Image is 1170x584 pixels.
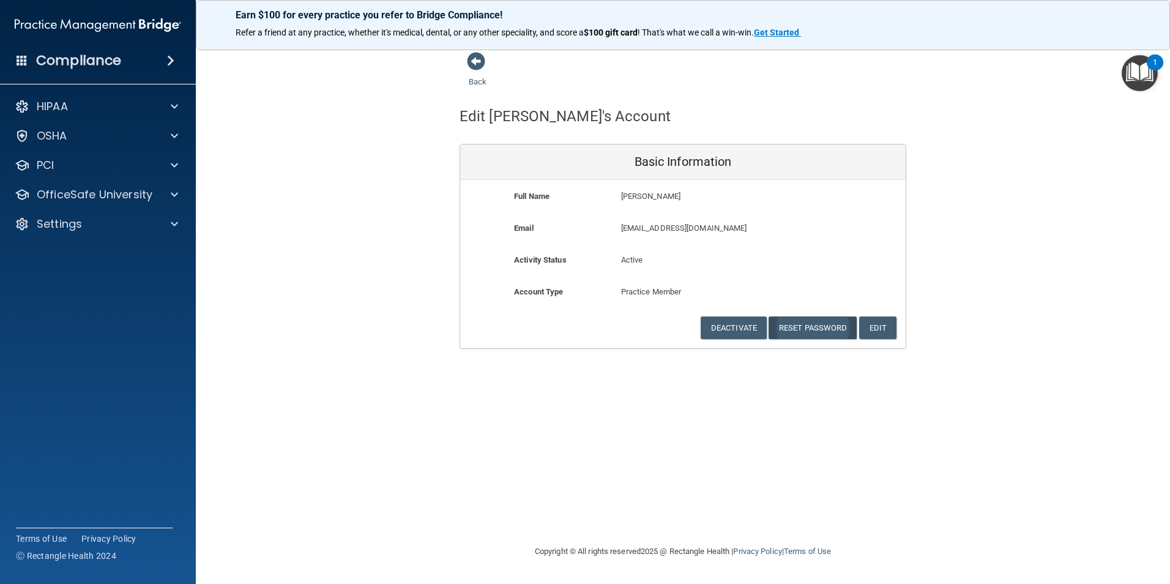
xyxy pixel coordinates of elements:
a: HIPAA [15,99,178,114]
a: Privacy Policy [81,533,136,545]
p: [EMAIL_ADDRESS][DOMAIN_NAME] [621,221,816,236]
img: PMB logo [15,13,181,37]
p: OSHA [37,129,67,143]
p: Earn $100 for every practice you refer to Bridge Compliance! [236,9,1130,21]
a: Terms of Use [784,547,831,556]
p: OfficeSafe University [37,187,152,202]
a: Privacy Policy [733,547,781,556]
a: Settings [15,217,178,231]
button: Deactivate [701,316,767,339]
span: Ⓒ Rectangle Health 2024 [16,550,116,562]
span: ! That's what we call a win-win. [638,28,754,37]
p: Practice Member [621,285,745,299]
p: Active [621,253,745,268]
a: Terms of Use [16,533,67,545]
p: PCI [37,158,54,173]
b: Account Type [514,287,563,296]
a: Back [469,62,486,86]
b: Activity Status [514,255,567,264]
b: Full Name [514,192,550,201]
a: Get Started [754,28,801,37]
div: Basic Information [460,144,906,180]
h4: Compliance [36,52,121,69]
p: [PERSON_NAME] [621,189,816,204]
p: Settings [37,217,82,231]
a: OfficeSafe University [15,187,178,202]
button: Edit [859,316,896,339]
div: Copyright © All rights reserved 2025 @ Rectangle Health | | [460,532,906,571]
a: PCI [15,158,178,173]
b: Email [514,223,534,233]
button: Reset Password [769,316,857,339]
span: Refer a friend at any practice, whether it's medical, dental, or any other speciality, and score a [236,28,584,37]
div: 1 [1153,62,1157,78]
strong: Get Started [754,28,799,37]
p: HIPAA [37,99,68,114]
strong: $100 gift card [584,28,638,37]
button: Open Resource Center, 1 new notification [1122,55,1158,91]
a: OSHA [15,129,178,143]
h4: Edit [PERSON_NAME]'s Account [460,108,671,124]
